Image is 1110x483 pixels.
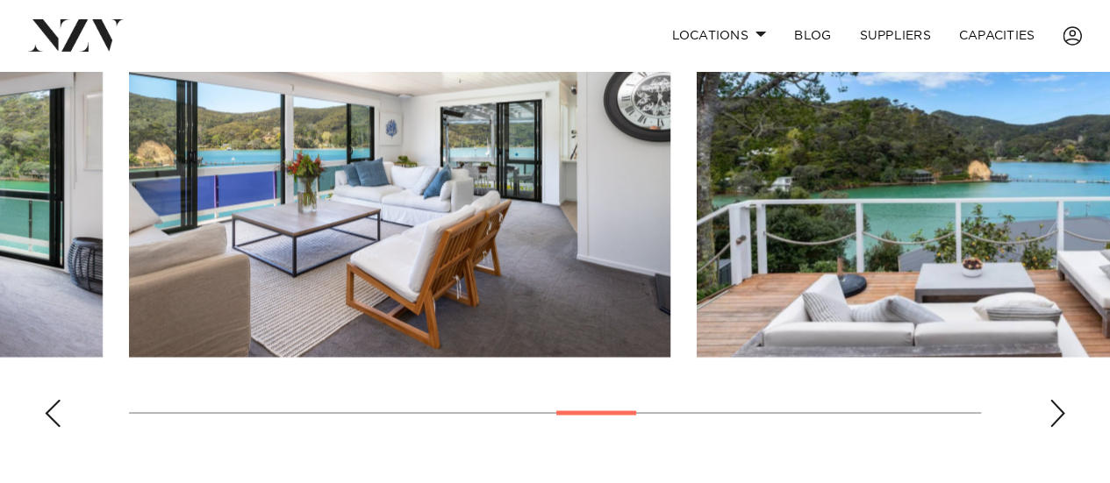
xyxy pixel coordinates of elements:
a: BLOG [780,17,845,54]
img: nzv-logo.png [28,19,124,51]
a: Capacities [945,17,1049,54]
a: Locations [657,17,780,54]
a: SUPPLIERS [845,17,944,54]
